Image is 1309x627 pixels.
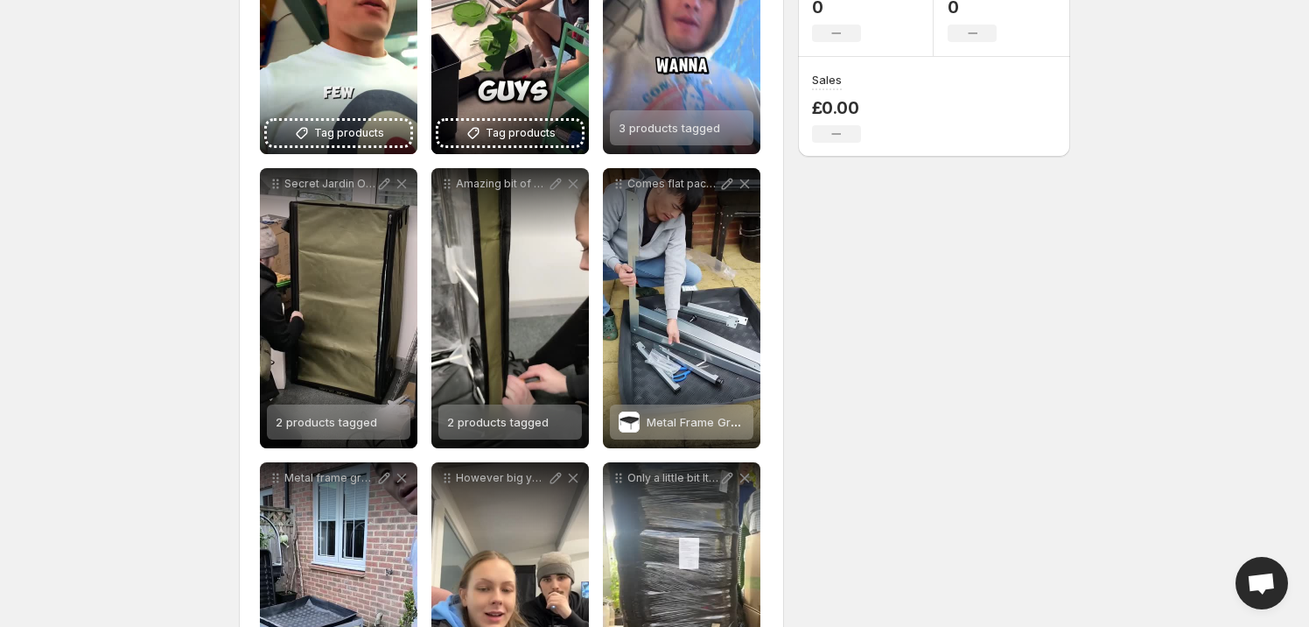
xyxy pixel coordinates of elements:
p: Only a little bit Its easy Automate your irrigation Want to know more just shoot us a DM email or... [627,471,718,485]
button: Tag products [267,121,410,145]
span: Tag products [314,124,384,142]
p: However big you want your bag you got it Available online right now at TheHydroBroscom Making you... [456,471,547,485]
p: Comes flat packed Very good value Optional flexi or hard tray [627,177,718,191]
span: 3 products tagged [619,121,720,135]
img: Metal Frame Growing Table / Stand for Danish Tray Stål & Plast [619,412,640,433]
div: Secret Jardin Original Grow 60 355 Making your wins our priority WeGotYou thehydrobros WeGotYou M... [260,168,417,448]
span: 2 products tagged [276,415,377,429]
div: Comes flat packed Very good value Optional flexi or hard trayMetal Frame Growing Table / Stand fo... [603,168,760,448]
h3: Sales [812,71,842,88]
p: Amazing bit of kit to add an extra vent duct holes into your tent Check out the Secret Jardin DF1... [456,177,547,191]
p: Metal frame grow bench Available from our website and available in 4 sizes withwithout flexirigid... [284,471,375,485]
span: Metal Frame Growing Table / Stand for Danish Tray Stål & Plast [647,415,994,429]
button: Tag products [438,121,582,145]
span: 2 products tagged [447,415,549,429]
p: £0.00 [812,97,861,118]
a: Open chat [1235,557,1288,609]
span: Tag products [486,124,556,142]
p: Secret Jardin Original Grow 60 355 Making your wins our priority WeGotYou thehydrobros WeGotYou M... [284,177,375,191]
div: Amazing bit of kit to add an extra vent duct holes into your tent Check out the Secret Jardin DF1... [431,168,589,448]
